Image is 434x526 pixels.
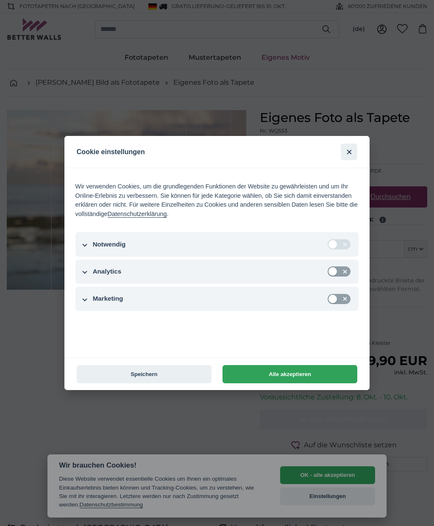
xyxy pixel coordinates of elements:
[77,136,302,168] h2: Cookie einstellungen
[75,232,359,257] button: Notwendig
[223,365,357,383] button: Alle akzeptieren
[108,210,167,218] a: Datenschutzerklärung
[75,260,359,284] button: Analytics
[75,182,359,219] div: Wir verwenden Cookies, um die grundlegenden Funktionen der Website zu gewährleisten und um Ihr On...
[77,365,211,383] button: Speichern
[341,144,357,160] button: schliessen
[75,287,359,311] button: Marketing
